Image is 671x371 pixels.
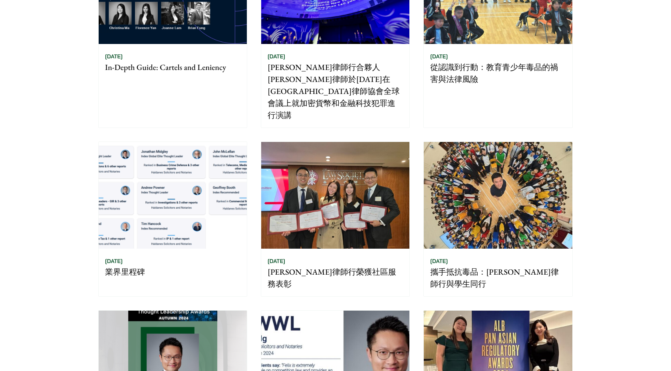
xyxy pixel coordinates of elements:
[261,142,410,297] a: [DATE] [PERSON_NAME]律師行榮獲社區服務表彰
[268,53,285,60] time: [DATE]
[105,266,240,278] p: 業界里程碑
[105,257,123,265] time: [DATE]
[430,266,566,290] p: 攜手抵抗毒品：[PERSON_NAME]律師行與學生同行
[423,142,572,297] a: [DATE] 攜手抵抗毒品：[PERSON_NAME]律師行與學生同行
[430,61,566,85] p: 從認識到行動：教育青少年毒品的禍害與法律風險
[268,61,403,121] p: [PERSON_NAME]律師行合夥人[PERSON_NAME]律師於[DATE]在[GEOGRAPHIC_DATA]律師協會全球會議上就加密貨幣和金融科技犯罪進行演講
[105,53,123,60] time: [DATE]
[430,53,448,60] time: [DATE]
[268,266,403,290] p: [PERSON_NAME]律師行榮獲社區服務表彰
[98,142,247,297] a: [DATE] 業界里程碑
[105,61,240,73] p: In-Depth Guide: Cartels and Leniency
[430,257,448,265] time: [DATE]
[268,257,285,265] time: [DATE]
